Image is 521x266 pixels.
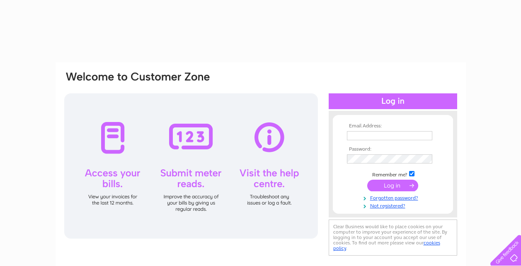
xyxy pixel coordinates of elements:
a: Forgotten password? [347,193,441,201]
input: Submit [367,180,418,191]
a: cookies policy [333,240,440,251]
div: Clear Business would like to place cookies on your computer to improve your experience of the sit... [329,220,457,256]
th: Password: [345,146,441,152]
td: Remember me? [345,170,441,178]
a: Not registered? [347,201,441,209]
th: Email Address: [345,123,441,129]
